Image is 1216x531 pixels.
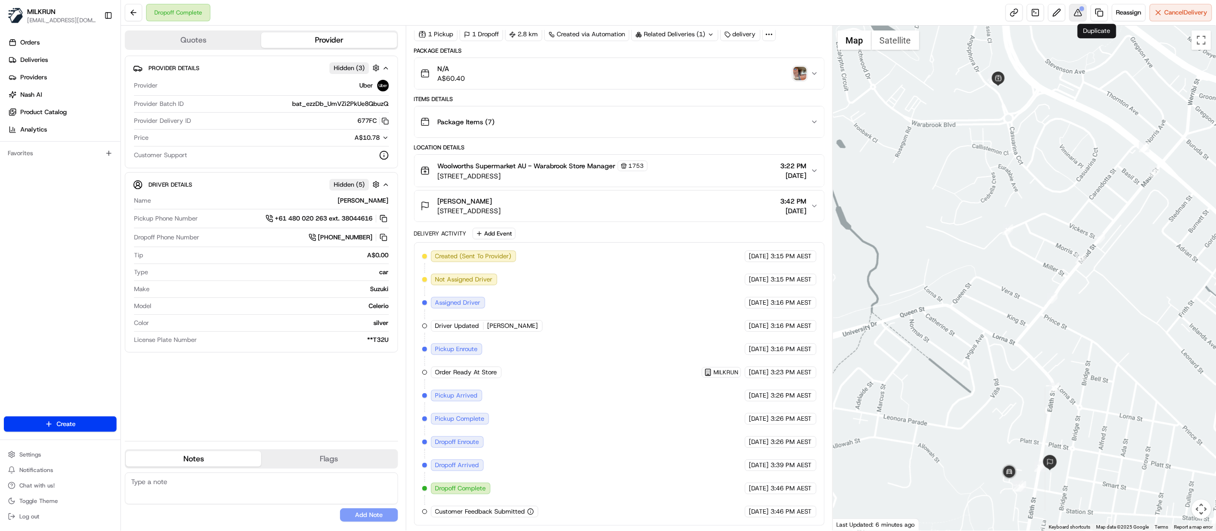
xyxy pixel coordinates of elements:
span: 1753 [629,162,644,170]
button: Toggle fullscreen view [1192,30,1211,50]
button: Notifications [4,463,117,477]
button: Hidden (5) [329,178,382,191]
span: [STREET_ADDRESS] [438,171,648,181]
button: Reassign [1112,4,1146,21]
span: Analytics [20,125,47,134]
button: Driver DetailsHidden (5) [133,177,390,192]
span: [PERSON_NAME] [488,322,538,330]
div: Last Updated: 6 minutes ago [833,518,919,531]
button: 677FC [358,117,389,125]
span: 3:15 PM AEST [771,275,812,284]
span: +61 480 020 263 ext. 38044616 [275,214,373,223]
button: Flags [261,451,397,467]
span: 3:42 PM [781,196,807,206]
span: [DATE] [749,252,769,261]
span: [DATE] [749,438,769,446]
span: A$10.78 [355,133,380,142]
div: 8 [1139,142,1150,152]
div: Celerio [155,302,389,310]
span: 3:15 PM AEST [771,252,812,261]
img: uber-new-logo.jpeg [377,80,389,91]
span: 3:26 PM AEST [771,414,812,423]
span: Uber [360,81,373,90]
span: Toggle Theme [19,497,58,505]
button: A$10.78 [304,133,389,142]
img: Google [835,518,867,531]
div: Duplicate [1078,24,1116,38]
span: Create [57,420,75,428]
button: [EMAIL_ADDRESS][DOMAIN_NAME] [27,16,96,24]
span: Make [134,285,149,294]
span: Pickup Complete [435,414,485,423]
button: photo_proof_of_delivery image [793,67,807,80]
button: Map camera controls [1192,500,1211,519]
div: Created via Automation [544,28,629,41]
span: Driver Details [148,181,192,189]
span: [DATE] [749,391,769,400]
span: MILKRUN [27,7,56,16]
div: car [152,268,389,277]
div: 1 Pickup [414,28,458,41]
div: Related Deliveries (1) [631,28,718,41]
button: Log out [4,510,117,523]
img: MILKRUN [8,8,23,23]
span: Dropoff Arrived [435,461,479,470]
span: 3:16 PM AEST [771,345,812,354]
a: Analytics [4,122,120,137]
span: [DATE] [749,345,769,354]
div: Items Details [414,95,825,103]
button: Create [4,416,117,432]
span: Model [134,302,151,310]
div: 14 [1013,481,1023,491]
a: Orders [4,35,120,50]
span: Package Items ( 7 ) [438,117,495,127]
span: MILKRUN [714,369,739,376]
span: Provider Delivery ID [134,117,191,125]
span: Assigned Driver [435,298,481,307]
span: [DATE] [781,206,807,216]
span: Chat with us! [19,482,55,489]
div: 1 Dropoff [460,28,503,41]
div: 15 [1016,481,1026,492]
div: 4 [1149,166,1160,177]
span: Provider Details [148,64,199,72]
span: 3:16 PM AEST [771,298,812,307]
a: Open this area in Google Maps (opens a new window) [835,518,867,531]
span: Color [134,319,149,327]
button: Toggle Theme [4,494,117,508]
span: [STREET_ADDRESS] [438,206,501,216]
span: Hidden ( 3 ) [334,64,365,73]
span: 3:22 PM [781,161,807,171]
span: Reassign [1116,8,1142,17]
a: Terms (opens in new tab) [1155,524,1169,530]
button: [PHONE_NUMBER] [309,232,389,243]
span: Pickup Arrived [435,391,478,400]
span: [DATE] [749,368,769,377]
button: MILKRUNMILKRUN[EMAIL_ADDRESS][DOMAIN_NAME] [4,4,100,27]
span: Providers [20,73,47,82]
div: delivery [720,28,760,41]
span: Notifications [19,466,53,474]
button: Provider DetailsHidden (3) [133,60,390,76]
span: Driver Updated [435,322,479,330]
div: 12 [1049,383,1060,393]
span: Dropoff Complete [435,484,486,493]
div: 5 [988,71,998,81]
span: Deliveries [20,56,48,64]
span: 3:46 PM AEST [771,507,812,516]
span: Customer Support [134,151,187,160]
button: N/AA$60.40photo_proof_of_delivery image [415,58,824,89]
button: Show satellite imagery [872,30,919,50]
span: Not Assigned Driver [435,275,493,284]
button: Hidden (3) [329,62,382,74]
span: Orders [20,38,40,47]
a: Report a map error [1174,524,1213,530]
a: Product Catalog [4,104,120,120]
span: 3:46 PM AEST [771,484,812,493]
span: [DATE] [749,298,769,307]
button: CancelDelivery [1150,4,1212,21]
div: A$0.00 [147,251,389,260]
span: A$60.40 [438,74,465,83]
div: 9 [1095,233,1105,244]
span: Created (Sent To Provider) [435,252,512,261]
